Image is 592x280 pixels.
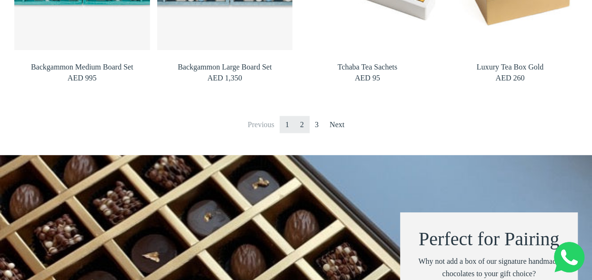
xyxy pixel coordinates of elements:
[300,62,435,72] span: Tchaba Tea Sachets
[414,227,563,251] h2: Perfect for Pairing
[207,74,242,82] span: AED 1,350
[157,62,293,72] span: Backgammon Large Board Set
[355,74,380,82] span: AED 95
[495,74,524,82] span: AED 260
[554,242,584,272] img: Whatsapp
[294,116,310,133] a: Go to page 2
[280,116,295,133] span: 1
[309,116,324,133] a: Go to page 3
[414,255,563,280] div: Why not add a box of our signature handmade chocolates to your gift choice?
[442,60,578,87] a: Luxury Tea Box Gold AED 260
[300,60,435,87] a: Tchaba Tea Sachets AED 95
[324,116,350,133] a: Next
[242,109,350,141] nav: Pagination Navigation
[14,60,150,87] a: Backgammon Medium Board Set AED 995
[68,74,97,82] span: AED 995
[442,62,578,72] span: Luxury Tea Box Gold
[14,62,150,72] span: Backgammon Medium Board Set
[157,60,293,87] a: Backgammon Large Board Set AED 1,350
